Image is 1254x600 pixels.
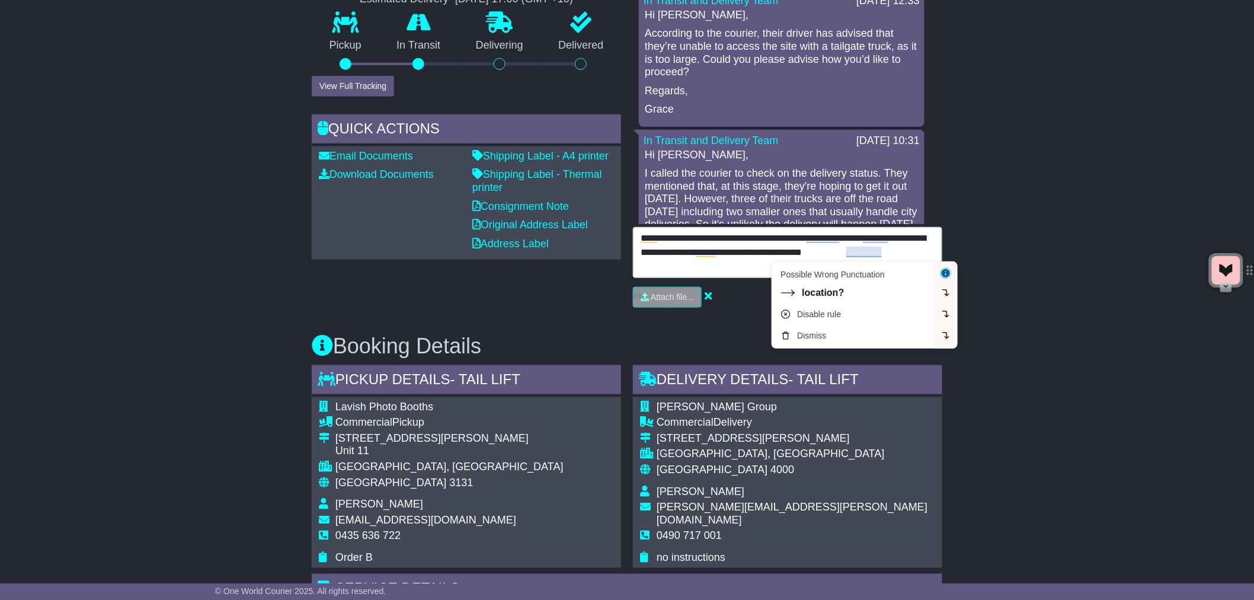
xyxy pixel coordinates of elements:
[772,306,934,323] div: Disable rule
[458,39,541,52] p: Delivering
[379,39,459,52] p: In Transit
[215,586,386,596] span: © One World Courier 2025. All rights reserved.
[770,464,794,475] span: 4000
[312,365,621,397] div: Pickup Details
[657,416,935,429] div: Delivery
[657,529,722,541] span: 0490 717 001
[312,76,394,97] button: View Full Tracking
[645,9,919,22] p: Hi [PERSON_NAME],
[335,432,564,445] div: [STREET_ADDRESS][PERSON_NAME]
[335,445,564,458] div: Unit 11
[335,498,423,510] span: [PERSON_NAME]
[645,85,919,98] p: Regards,
[789,371,859,387] span: - Tail Lift
[472,238,549,250] a: Address Label
[657,401,777,413] span: [PERSON_NAME] Group
[633,365,942,397] div: Delivery Details
[335,401,433,413] span: Lavish Photo Booths
[657,486,744,497] span: [PERSON_NAME]
[472,168,602,193] a: Shipping Label - Thermal printer
[541,39,622,52] p: Delivered
[312,334,942,358] h3: Booking Details
[802,288,844,298] div: location?
[657,501,927,526] span: [PERSON_NAME][EMAIL_ADDRESS][PERSON_NAME][DOMAIN_NAME]
[645,27,919,78] p: According to the courier, their driver has advised that they’re unable to access the site with a ...
[645,149,919,162] p: Hi [PERSON_NAME],
[312,39,379,52] p: Pickup
[645,103,919,116] p: Grace
[657,432,935,445] div: [STREET_ADDRESS][PERSON_NAME]
[335,514,516,526] span: [EMAIL_ADDRESS][DOMAIN_NAME]
[450,371,520,387] span: - Tail Lift
[312,114,621,146] div: Quick Actions
[856,135,920,148] div: [DATE] 10:31
[335,416,392,428] span: Commercial
[335,416,564,429] div: Pickup
[657,464,767,475] span: [GEOGRAPHIC_DATA]
[657,416,714,428] span: Commercial
[335,529,401,541] span: 0435 636 722
[319,168,434,180] a: Download Documents
[319,150,413,162] a: Email Documents
[645,167,919,244] p: I called the courier to check on the delivery status. They mentioned that, at this stage, they're...
[781,269,885,280] div: Possible Wrong Punctuation
[449,477,473,489] span: 3131
[644,135,779,146] a: In Transit and Delivery Team
[335,551,373,563] span: Order B
[472,219,588,231] a: Original Address Label
[472,150,609,162] a: Shipping Label - A4 printer
[772,327,934,344] div: Dismiss
[657,448,935,461] div: [GEOGRAPHIC_DATA], [GEOGRAPHIC_DATA]
[472,200,569,212] a: Consignment Note
[657,551,725,563] span: no instructions
[335,477,446,489] span: [GEOGRAPHIC_DATA]
[335,461,564,474] div: [GEOGRAPHIC_DATA], [GEOGRAPHIC_DATA]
